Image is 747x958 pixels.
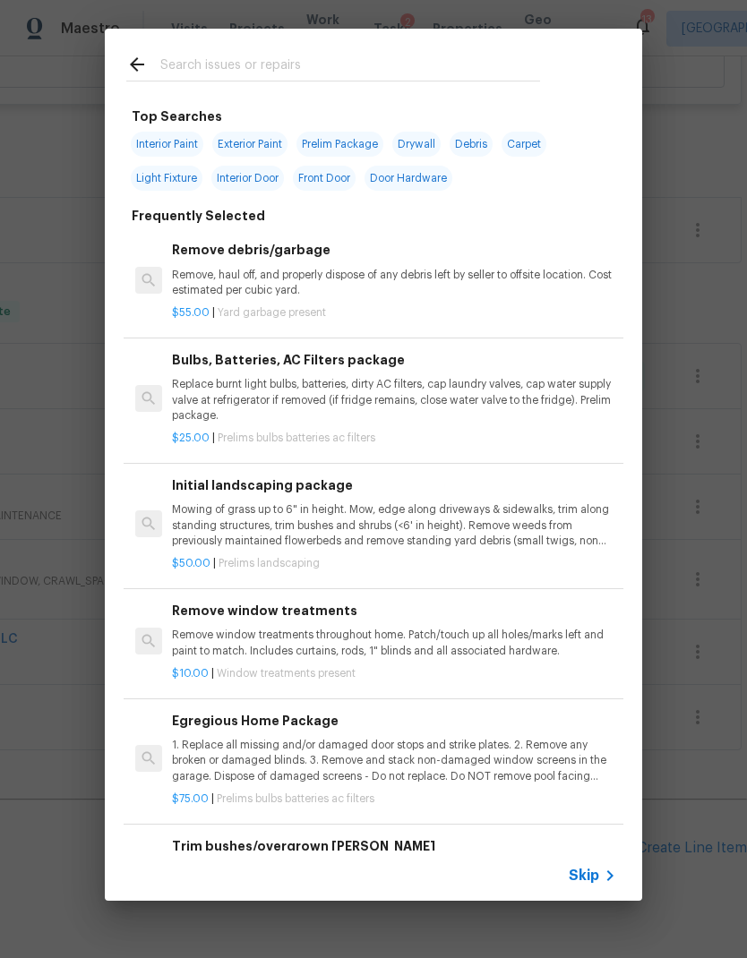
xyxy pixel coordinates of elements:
span: Prelim Package [296,132,383,157]
span: Yard garbage present [218,307,326,318]
span: Drywall [392,132,441,157]
p: | [172,556,616,571]
span: $55.00 [172,307,210,318]
span: Door Hardware [365,166,452,191]
p: 1. Replace all missing and/or damaged door stops and strike plates. 2. Remove any broken or damag... [172,738,616,783]
span: Light Fixture [131,166,202,191]
p: Mowing of grass up to 6" in height. Mow, edge along driveways & sidewalks, trim along standing st... [172,502,616,548]
span: Skip [569,867,599,885]
h6: Frequently Selected [132,206,265,226]
p: | [172,305,616,321]
h6: Remove window treatments [172,601,616,620]
span: Interior Paint [131,132,203,157]
p: Remove window treatments throughout home. Patch/touch up all holes/marks left and paint to match.... [172,628,616,658]
p: | [172,666,616,681]
span: Front Door [293,166,356,191]
h6: Top Searches [132,107,222,126]
span: Window treatments present [217,668,356,679]
p: | [172,791,616,807]
h6: Initial landscaping package [172,475,616,495]
span: Carpet [502,132,546,157]
p: Remove, haul off, and properly dispose of any debris left by seller to offsite location. Cost est... [172,268,616,298]
span: Prelims bulbs batteries ac filters [217,793,374,804]
span: $25.00 [172,432,210,443]
h6: Egregious Home Package [172,711,616,731]
span: Debris [450,132,493,157]
span: Exterior Paint [212,132,288,157]
h6: Trim bushes/overgrown [PERSON_NAME] [172,836,616,856]
span: Interior Door [211,166,284,191]
span: Prelims landscaping [219,558,320,569]
span: $50.00 [172,558,210,569]
input: Search issues or repairs [160,54,540,81]
span: $10.00 [172,668,209,679]
span: $75.00 [172,793,209,804]
span: Prelims bulbs batteries ac filters [218,432,375,443]
h6: Bulbs, Batteries, AC Filters package [172,350,616,370]
p: Replace burnt light bulbs, batteries, dirty AC filters, cap laundry valves, cap water supply valv... [172,377,616,423]
p: | [172,431,616,446]
h6: Remove debris/garbage [172,240,616,260]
